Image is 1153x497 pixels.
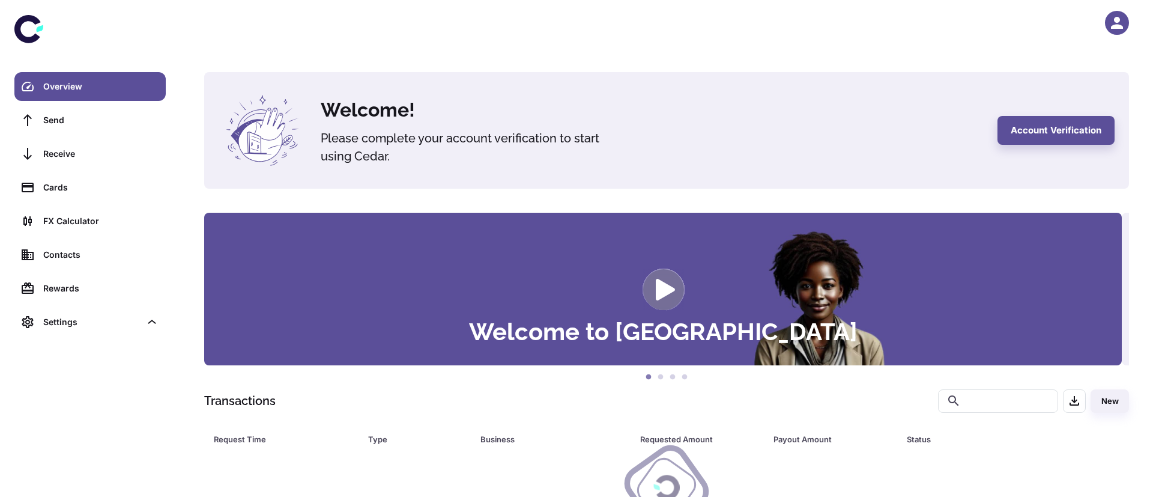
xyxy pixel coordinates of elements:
h5: Please complete your account verification to start using Cedar. [321,129,621,165]
span: Requested Amount [640,431,759,448]
button: Account Verification [997,116,1115,145]
div: Settings [43,316,141,329]
div: Overview [43,80,159,93]
span: Status [907,431,1079,448]
div: Status [907,431,1064,448]
div: Requested Amount [640,431,743,448]
div: Settings [14,308,166,337]
button: 3 [667,371,679,383]
h4: Welcome! [321,96,983,124]
div: Rewards [43,282,159,295]
a: Send [14,106,166,135]
button: 1 [643,371,655,383]
div: Type [368,431,450,448]
span: Type [368,431,465,448]
a: Rewards [14,274,166,303]
div: Request Time [214,431,338,448]
button: 4 [679,371,691,383]
a: Contacts [14,240,166,269]
span: Request Time [214,431,354,448]
span: Payout Amount [773,431,892,448]
div: Payout Amount [773,431,877,448]
div: Cards [43,181,159,194]
a: Cards [14,173,166,202]
div: Send [43,114,159,127]
h1: Transactions [204,392,276,410]
button: 2 [655,371,667,383]
h3: Welcome to [GEOGRAPHIC_DATA] [469,320,858,344]
div: Receive [43,147,159,160]
a: FX Calculator [14,207,166,236]
div: FX Calculator [43,215,159,228]
a: Receive [14,139,166,168]
button: New [1091,389,1129,413]
a: Overview [14,72,166,101]
div: Contacts [43,248,159,261]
